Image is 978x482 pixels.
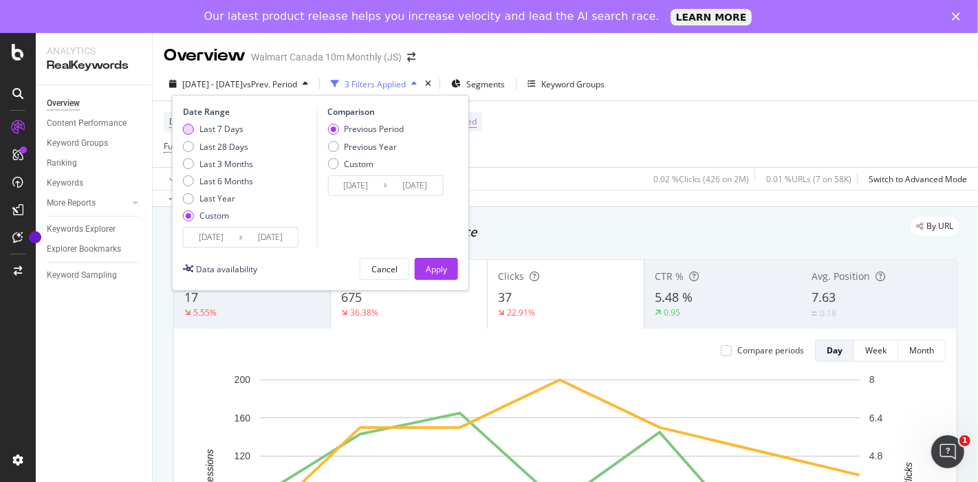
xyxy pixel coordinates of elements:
div: 0.01 % URLs ( 7 on 58K ) [766,173,851,185]
button: 3 Filters Applied [325,73,422,95]
div: Previous Year [344,141,397,153]
div: Apply [426,263,447,275]
div: Last 28 Days [183,141,253,153]
a: Keyword Sampling [47,268,142,283]
a: LEARN MORE [671,9,752,25]
div: Comparison [327,106,447,118]
img: Equal [812,311,817,316]
div: Cancel [371,263,398,275]
span: 5.48 % [655,289,693,305]
div: Keyword Groups [541,78,605,90]
div: Content Performance [47,116,127,131]
div: Date Range [183,106,314,118]
div: Last 6 Months [183,175,253,187]
button: Switch to Advanced Mode [863,168,967,190]
text: 160 [235,413,251,424]
a: Overview [47,96,142,111]
button: Apply [415,258,458,280]
div: Compare periods [737,344,804,356]
div: Keywords Explorer [47,222,116,237]
div: 3 Filters Applied [345,78,406,90]
div: Last 3 Months [199,158,253,170]
div: 0.18 [820,307,836,319]
div: 5.55% [193,307,217,318]
button: [DATE] - [DATE]vsPrev. Period [164,73,314,95]
div: Our latest product release helps you increase velocity and lead the AI search race. [204,10,660,23]
div: 0.02 % Clicks ( 426 on 2M ) [653,173,749,185]
button: Apply [164,168,204,190]
a: More Reports [47,196,129,210]
a: Keyword Groups [47,136,142,151]
div: Custom [344,158,373,170]
div: Last 3 Months [183,158,253,170]
div: RealKeywords [47,58,141,74]
span: 1 [959,435,970,446]
span: [DATE] - [DATE] [182,78,243,90]
a: Content Performance [47,116,142,131]
div: Custom [183,210,253,221]
div: Keyword Sampling [47,268,117,283]
span: Segments [466,78,505,90]
div: Analytics [47,44,141,58]
iframe: Intercom live chat [931,435,964,468]
div: Week [865,344,887,356]
div: 36.38% [350,307,378,318]
div: Close [952,12,966,21]
button: Segments [446,73,510,95]
button: Keyword Groups [522,73,610,95]
text: 200 [235,374,251,385]
div: times [422,77,434,91]
span: 7.63 [812,289,836,305]
span: CTR % [655,270,684,283]
div: Last 7 Days [199,123,243,135]
div: arrow-right-arrow-left [407,52,415,62]
div: Data availability [196,263,257,275]
div: Walmart Canada 10m Monthly (JS) [251,50,402,64]
div: Last 6 Months [199,175,253,187]
div: Custom [327,158,404,170]
span: Avg. Position [812,270,870,283]
input: End Date [387,176,442,195]
div: Last Year [183,193,253,204]
div: Tooltip anchor [29,231,41,243]
button: Cancel [360,258,409,280]
button: Week [854,340,898,362]
span: vs Prev. Period [243,78,297,90]
div: 22.91% [507,307,535,318]
a: Ranking [47,156,142,171]
div: legacy label [911,217,959,236]
span: 675 [341,289,362,305]
div: Day [827,344,843,356]
button: Month [898,340,946,362]
text: 8 [869,374,875,385]
div: Last Year [199,193,235,204]
div: Keywords [47,176,83,190]
span: 17 [184,289,198,305]
input: Start Date [328,176,383,195]
text: 4.8 [869,450,883,461]
a: Explorer Bookmarks [47,242,142,256]
div: Previous Period [327,123,404,135]
div: Last 28 Days [199,141,248,153]
span: Device [169,116,195,127]
div: More Reports [47,196,96,210]
div: Explorer Bookmarks [47,242,121,256]
span: Full URL [164,140,194,152]
div: Overview [164,44,246,67]
div: Keyword Groups [47,136,108,151]
a: Keywords Explorer [47,222,142,237]
div: Previous Period [344,123,404,135]
span: By URL [926,222,953,230]
div: Last 7 Days [183,123,253,135]
span: Clicks [498,270,524,283]
div: Custom [199,210,229,221]
a: Keywords [47,176,142,190]
text: 120 [235,450,251,461]
text: 6.4 [869,413,883,424]
div: 0.95 [664,307,680,318]
div: Month [909,344,934,356]
input: Start Date [184,228,239,247]
button: Day [815,340,854,362]
div: Previous Year [327,141,404,153]
div: Ranking [47,156,77,171]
